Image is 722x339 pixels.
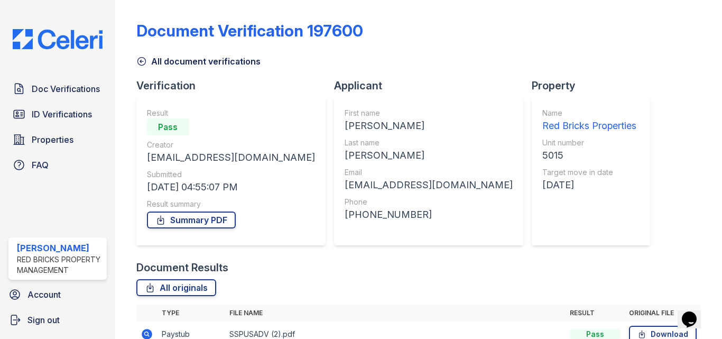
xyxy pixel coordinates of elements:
div: Submitted [147,169,315,180]
span: FAQ [32,159,49,171]
span: Doc Verifications [32,83,100,95]
a: Properties [8,129,107,150]
div: Pass [147,118,189,135]
a: Doc Verifications [8,78,107,99]
div: Last name [345,138,513,148]
div: [PERSON_NAME] [345,118,513,133]
div: Document Results [136,260,228,275]
a: Name Red Bricks Properties [542,108,636,133]
a: FAQ [8,154,107,176]
div: Red Bricks Properties [542,118,636,133]
div: Red Bricks Property Management [17,254,103,276]
div: Result summary [147,199,315,209]
div: Email [345,167,513,178]
div: Target move in date [542,167,636,178]
div: [EMAIL_ADDRESS][DOMAIN_NAME] [147,150,315,165]
div: [DATE] 04:55:07 PM [147,180,315,195]
iframe: chat widget [678,297,711,328]
div: Result [147,108,315,118]
a: All originals [136,279,216,296]
div: Phone [345,197,513,207]
a: Summary PDF [147,212,236,228]
div: 5015 [542,148,636,163]
div: Name [542,108,636,118]
div: [EMAIL_ADDRESS][DOMAIN_NAME] [345,178,513,193]
th: Result [566,305,625,322]
div: [DATE] [542,178,636,193]
div: Applicant [334,78,532,93]
a: All document verifications [136,55,261,68]
th: Type [158,305,225,322]
img: CE_Logo_Blue-a8612792a0a2168367f1c8372b55b34899dd931a85d93a1a3d3e32e68fde9ad4.png [4,29,111,49]
th: Original file [625,305,701,322]
span: Account [27,288,61,301]
a: ID Verifications [8,104,107,125]
a: Account [4,284,111,305]
div: [PERSON_NAME] [17,242,103,254]
th: File name [225,305,566,322]
span: ID Verifications [32,108,92,121]
div: Document Verification 197600 [136,21,363,40]
span: Sign out [27,314,60,326]
span: Properties [32,133,73,146]
div: [PHONE_NUMBER] [345,207,513,222]
a: Sign out [4,309,111,331]
div: Creator [147,140,315,150]
div: [PERSON_NAME] [345,148,513,163]
div: First name [345,108,513,118]
div: Unit number [542,138,636,148]
div: Property [532,78,659,93]
div: Verification [136,78,334,93]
